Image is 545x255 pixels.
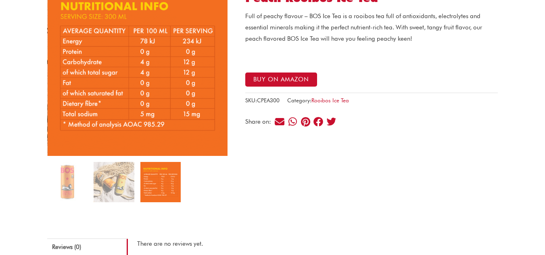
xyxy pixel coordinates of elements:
[326,116,337,127] div: Share on twitter
[313,116,324,127] div: Share on facebook
[140,162,181,202] img: Peach Rooibos Ice Tea - Image 3
[94,162,134,202] img: LEMON-PEACH-2-copy
[245,11,498,45] p: Full of peachy flavour – BOS Ice Tea is a rooibos tea full of antioxidants, electrolytes and esse...
[245,119,274,125] div: Share on:
[274,116,285,127] div: Share on email
[287,95,349,106] span: Category:
[287,116,298,127] div: Share on whatsapp
[245,95,280,106] span: SKU:
[47,162,88,202] img: Peach Rooibos Ice Tea
[245,73,317,87] button: Buy on Amazon
[257,97,280,104] span: CPEA300
[300,116,311,127] div: Share on pinterest
[311,97,349,104] a: Rooibos Ice Tea
[137,238,489,250] p: There are no reviews yet.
